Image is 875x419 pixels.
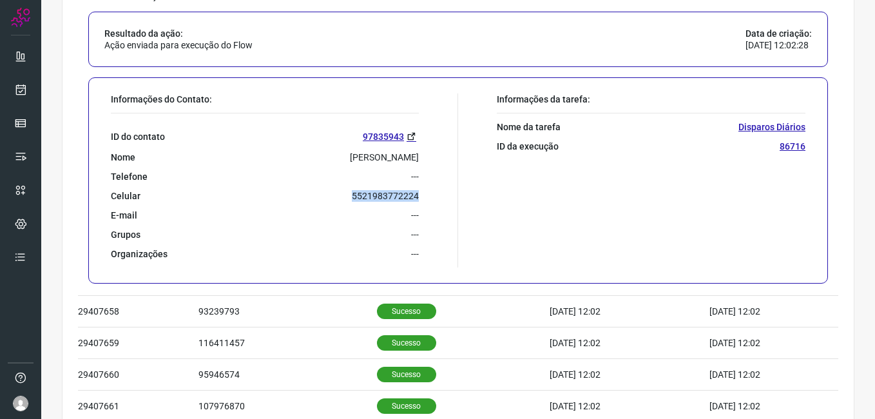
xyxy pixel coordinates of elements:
[377,335,436,351] p: Sucesso
[377,367,436,382] p: Sucesso
[497,141,559,152] p: ID da execução
[104,28,253,39] p: Resultado da ação:
[738,121,805,133] p: Disparos Diários
[550,327,709,359] td: [DATE] 12:02
[111,131,165,142] p: ID do contato
[377,398,436,414] p: Sucesso
[377,304,436,319] p: Sucesso
[13,396,28,411] img: avatar-user-boy.jpg
[78,359,198,391] td: 29407660
[411,229,419,240] p: ---
[198,327,377,359] td: 116411457
[550,359,709,391] td: [DATE] 12:02
[11,8,30,27] img: Logo
[104,39,253,51] p: Ação enviada para execução do Flow
[550,296,709,327] td: [DATE] 12:02
[111,209,137,221] p: E-mail
[745,39,812,51] p: [DATE] 12:02:28
[350,151,419,163] p: [PERSON_NAME]
[411,248,419,260] p: ---
[111,229,140,240] p: Grupos
[198,359,377,391] td: 95946574
[111,248,168,260] p: Organizações
[497,93,805,105] p: Informações da tarefa:
[363,129,419,144] a: 97835943
[411,209,419,221] p: ---
[352,190,419,202] p: 5521983772224
[709,327,800,359] td: [DATE] 12:02
[745,28,812,39] p: Data de criação:
[497,121,561,133] p: Nome da tarefa
[111,171,148,182] p: Telefone
[111,190,140,202] p: Celular
[198,296,377,327] td: 93239793
[411,171,419,182] p: ---
[78,296,198,327] td: 29407658
[780,141,805,152] p: 86716
[709,359,800,391] td: [DATE] 12:02
[111,151,135,163] p: Nome
[709,296,800,327] td: [DATE] 12:02
[78,327,198,359] td: 29407659
[111,93,419,105] p: Informações do Contato:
